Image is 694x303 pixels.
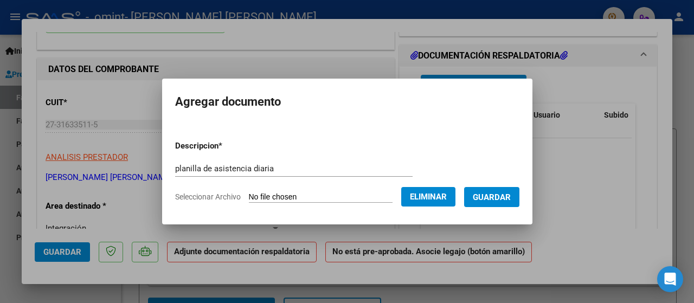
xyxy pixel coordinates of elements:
[175,192,241,201] span: Seleccionar Archivo
[175,140,279,152] p: Descripcion
[401,187,455,207] button: Eliminar
[464,187,519,207] button: Guardar
[473,192,511,202] span: Guardar
[657,266,683,292] div: Open Intercom Messenger
[410,192,447,202] span: Eliminar
[175,92,519,112] h2: Agregar documento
